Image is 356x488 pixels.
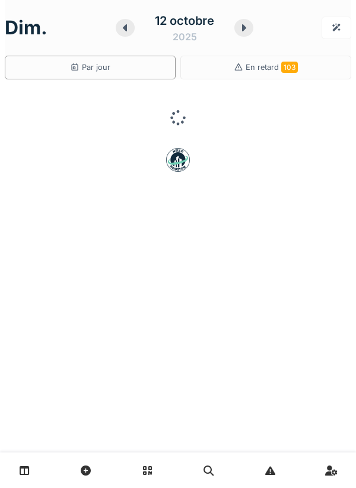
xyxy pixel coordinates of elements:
[246,63,298,72] span: En retard
[281,62,298,73] span: 103
[70,62,110,73] div: Par jour
[155,12,214,30] div: 12 octobre
[166,148,190,172] img: badge-BVDL4wpA.svg
[5,17,47,39] h1: dim.
[173,30,197,44] div: 2025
